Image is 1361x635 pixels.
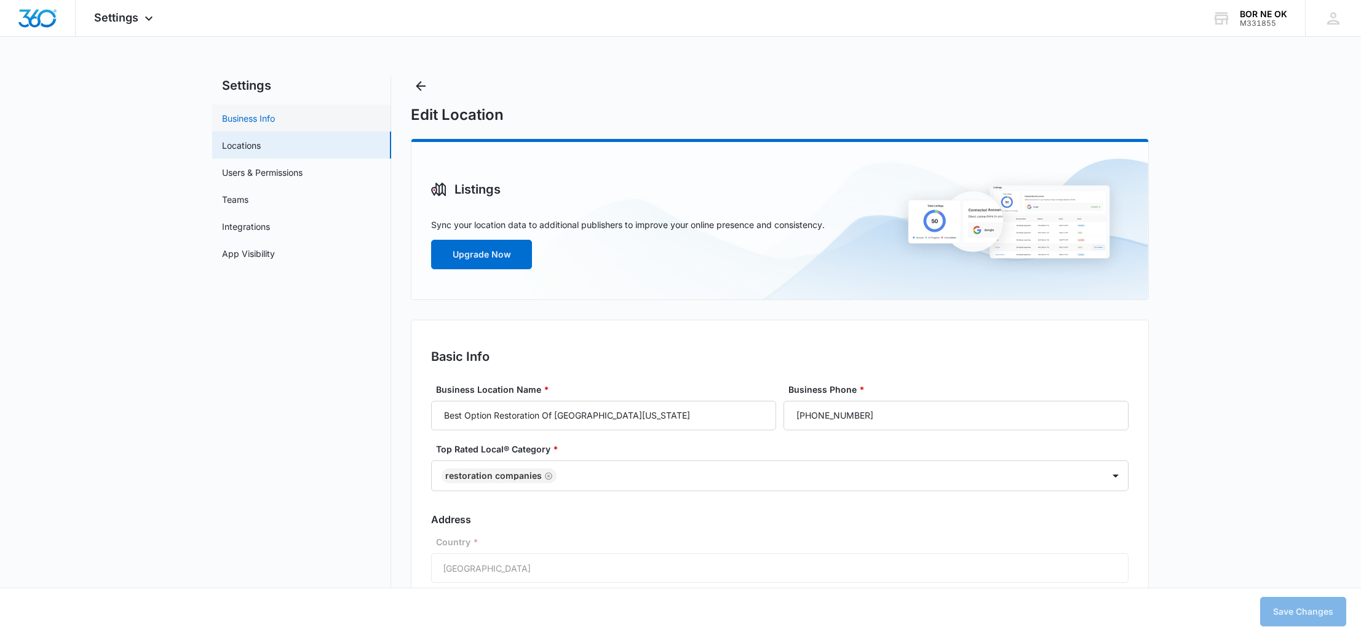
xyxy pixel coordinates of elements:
a: Users & Permissions [222,166,303,179]
a: Locations [222,139,261,152]
div: account id [1240,19,1287,28]
div: account name [1240,9,1287,19]
a: App Visibility [222,247,275,260]
h3: Listings [454,180,501,199]
label: Country [436,535,1133,548]
label: Business Location Name [436,383,781,396]
div: Restoration Companies [445,471,542,480]
a: Teams [222,193,248,206]
p: Sync your location data to additional publishers to improve your online presence and consistency. [431,218,825,231]
h3: Address [431,512,1129,527]
span: Settings [94,11,138,24]
button: Back [411,76,431,96]
label: Business Phone [788,383,1133,396]
h2: Basic Info [431,347,1129,366]
a: Business Info [222,112,275,125]
a: Integrations [222,220,270,233]
h2: Settings [212,76,391,95]
h1: Edit Location [411,106,504,124]
div: Remove Restoration Companies [542,471,553,480]
button: Upgrade Now [431,240,532,269]
label: Top Rated Local® Category [436,443,1133,456]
